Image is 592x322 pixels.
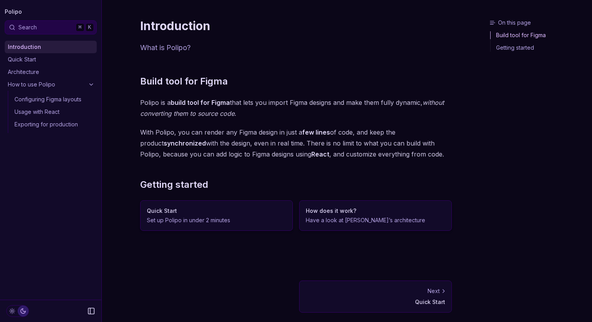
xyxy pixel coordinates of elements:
[5,78,97,91] a: How to use Polipo
[306,207,445,215] h3: How does it work?
[299,281,452,313] a: NextQuick Start
[11,93,97,106] a: Configuring Figma layouts
[147,207,286,215] h3: Quick Start
[491,31,589,41] a: Build tool for Figma
[85,305,97,317] button: Collapse Sidebar
[140,97,452,119] p: Polipo is a that lets you import Figma designs and make them fully dynamic, .
[491,41,589,52] a: Getting started
[299,200,452,231] a: How does it work?Have a look at [PERSON_NAME]’s architecture
[6,305,29,317] button: Toggle Theme
[5,6,22,17] a: Polipo
[76,23,84,32] kbd: ⌘
[171,99,230,106] strong: build tool for Figma
[302,128,330,136] strong: few lines
[140,75,228,88] a: Build tool for Figma
[306,216,445,224] p: Have a look at [PERSON_NAME]’s architecture
[164,139,206,147] strong: synchronized
[306,298,445,306] p: Quick Start
[140,42,452,53] p: What is Polipo?
[428,287,440,295] p: Next
[5,20,97,34] button: Search⌘K
[85,23,94,32] kbd: K
[11,118,97,131] a: Exporting for production
[140,200,293,231] a: Quick StartSet up Polipo in under 2 minutes
[147,216,286,224] p: Set up Polipo in under 2 minutes
[489,19,589,27] h3: On this page
[5,53,97,66] a: Quick Start
[140,19,452,33] h1: Introduction
[11,106,97,118] a: Usage with React
[311,150,329,158] strong: React
[5,41,97,53] a: Introduction
[140,127,452,160] p: With Polipo, you can render any Figma design in just a of code, and keep the product with the des...
[5,66,97,78] a: Architecture
[140,178,208,191] a: Getting started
